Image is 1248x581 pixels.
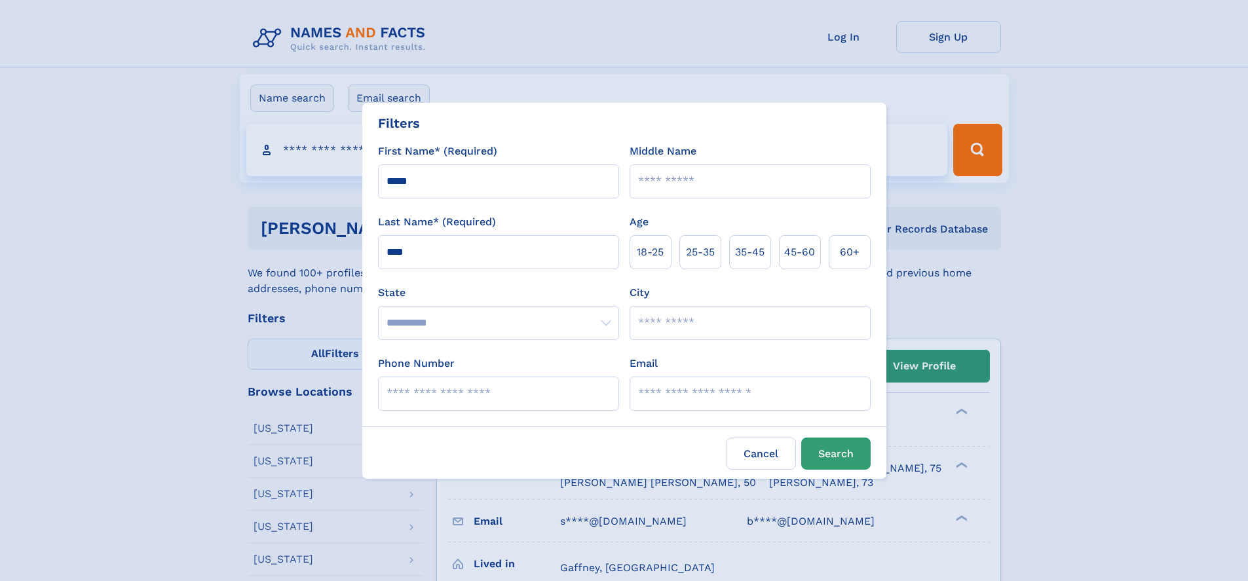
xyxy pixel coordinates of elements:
div: Filters [378,113,420,133]
span: 25‑35 [686,244,715,260]
label: Last Name* (Required) [378,214,496,230]
label: Phone Number [378,356,455,371]
label: Age [630,214,649,230]
span: 45‑60 [784,244,815,260]
label: Email [630,356,658,371]
button: Search [801,438,871,470]
span: 60+ [840,244,860,260]
span: 35‑45 [735,244,765,260]
label: City [630,285,649,301]
label: First Name* (Required) [378,143,497,159]
label: Cancel [727,438,796,470]
span: 18‑25 [637,244,664,260]
label: Middle Name [630,143,696,159]
label: State [378,285,619,301]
